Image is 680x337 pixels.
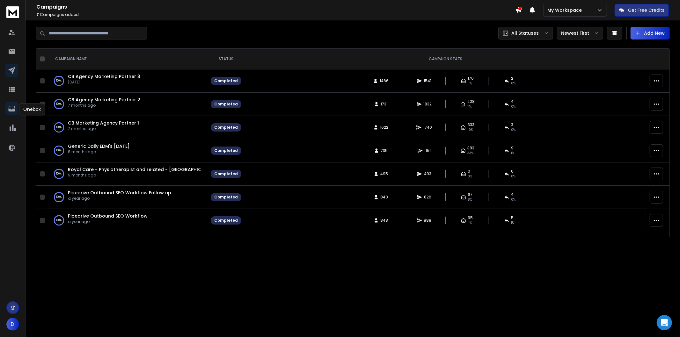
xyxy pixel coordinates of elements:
[36,12,39,17] span: 7
[424,195,431,200] span: 826
[214,78,238,83] div: Completed
[511,215,514,220] span: 5
[511,169,514,174] span: 0
[48,162,207,186] td: 100%Royal Care - Physiotherapist and related - [GEOGRAPHIC_DATA] 19 months ago
[68,166,223,173] a: Royal Care - Physiotherapist and related - [GEOGRAPHIC_DATA] 1
[468,151,474,156] span: 33 %
[424,171,431,176] span: 493
[511,146,514,151] span: 9
[36,3,515,11] h1: Campaigns
[468,76,474,81] span: 176
[68,73,140,80] a: CB Agency Marketing Partner 3
[381,148,388,153] span: 735
[424,102,432,107] span: 1832
[6,318,19,331] button: D
[631,27,670,39] button: Add New
[56,217,62,224] p: 100 %
[511,81,516,86] span: 0 %
[657,315,672,330] div: Open Intercom Messenger
[468,192,473,197] span: 67
[68,126,139,131] p: 7 months ago
[468,146,475,151] span: 383
[511,127,516,133] span: 0 %
[511,192,514,197] span: 4
[56,171,62,177] p: 100 %
[628,7,664,13] p: Get Free Credits
[468,215,473,220] span: 95
[511,220,515,226] span: 1 %
[467,99,475,104] span: 208
[245,49,646,69] th: CAMPAIGN STATS
[381,102,388,107] span: 1731
[468,127,473,133] span: 19 %
[214,102,238,107] div: Completed
[56,147,62,154] p: 100 %
[511,30,539,36] p: All Statuses
[424,218,432,223] span: 888
[468,220,472,226] span: 11 %
[424,78,432,83] span: 1541
[511,151,515,156] span: 1 %
[48,69,207,93] td: 100%CB Agency Marketing Partner 3[DATE]
[380,125,389,130] span: 1622
[547,7,584,13] p: My Workspace
[68,143,130,149] a: Generic Daily EDM's [DATE]
[511,104,516,109] span: 0 %
[511,197,516,202] span: 0 %
[423,125,432,130] span: 1740
[56,124,62,131] p: 100 %
[468,122,474,127] span: 333
[68,80,140,85] p: [DATE]
[214,218,238,223] div: Completed
[48,186,207,209] td: 100%Pipedrive Outbound SEO Workflow Follow upa year ago
[557,27,603,39] button: Newest First
[214,148,238,153] div: Completed
[48,209,207,232] td: 100%Pipedrive Outbound SEO Workflowa year ago
[68,173,201,178] p: 9 months ago
[19,103,45,115] div: Onebox
[56,101,62,107] p: 100 %
[467,104,472,109] span: 11 %
[68,213,148,219] a: Pipedrive Outbound SEO Workflow
[468,174,472,179] span: 0%
[68,190,171,196] a: Pipedrive Outbound SEO Workflow Follow up
[207,49,245,69] th: STATUS
[48,139,207,162] td: 100%Generic Daily EDM's [DATE]8 months ago
[68,97,140,103] a: CB Agency Marketing Partner 2
[468,81,472,86] span: 11 %
[381,171,388,176] span: 495
[68,196,171,201] p: a year ago
[6,6,19,18] img: logo
[468,197,472,202] span: 8 %
[48,116,207,139] td: 100%CB Marketing Agency Partner 17 months ago
[48,49,207,69] th: CAMPAIGN NAME
[214,125,238,130] div: Completed
[214,171,238,176] div: Completed
[56,194,62,200] p: 100 %
[48,93,207,116] td: 100%CB Agency Marketing Partner 27 months ago
[468,169,471,174] span: 0
[68,149,130,154] p: 8 months ago
[381,195,388,200] span: 840
[380,78,389,83] span: 1466
[511,99,514,104] span: 4
[381,218,388,223] span: 848
[425,148,431,153] span: 1151
[214,195,238,200] div: Completed
[511,174,516,179] span: 0 %
[615,4,669,17] button: Get Free Credits
[56,78,62,84] p: 100 %
[511,76,514,81] span: 2
[68,120,139,126] a: CB Marketing Agency Partner 1
[68,103,140,108] p: 7 months ago
[511,122,514,127] span: 3
[36,12,515,17] p: Campaigns added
